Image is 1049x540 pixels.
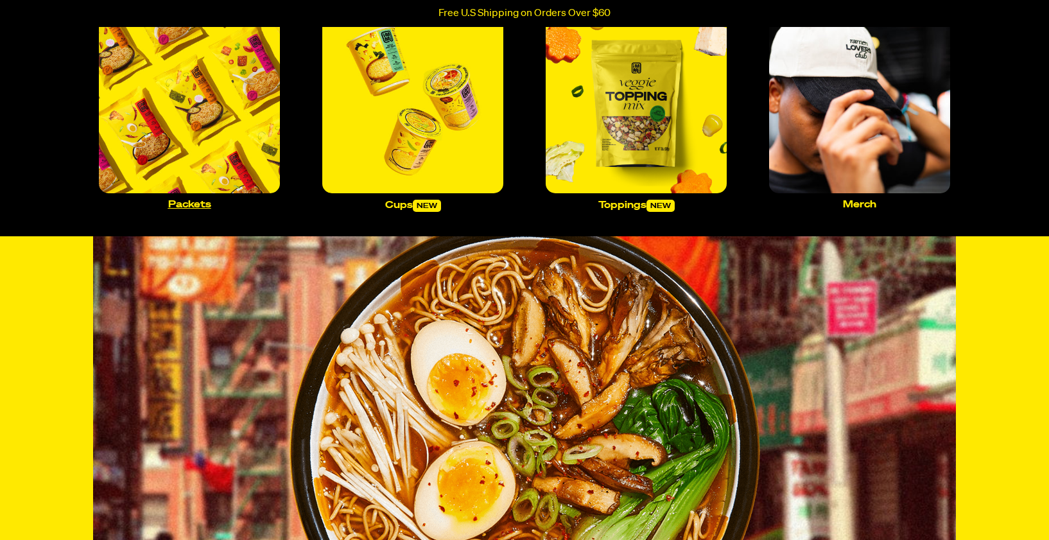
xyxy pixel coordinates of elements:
p: Cups [385,200,441,212]
img: Cups_large.jpg [322,12,503,193]
a: Packets [94,7,285,214]
img: Merch_large.jpg [769,12,950,193]
img: toppings.png [546,12,727,193]
a: Merch [764,7,955,214]
a: Toppingsnew [541,7,732,217]
a: Cupsnew [317,7,508,217]
p: Toppings [598,200,675,212]
p: Free U.S Shipping on Orders Over $60 [438,8,611,19]
img: Packets_large.jpg [99,12,280,193]
p: Merch [843,200,876,209]
span: new [646,200,675,212]
p: Packets [168,200,211,209]
span: new [413,200,441,212]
